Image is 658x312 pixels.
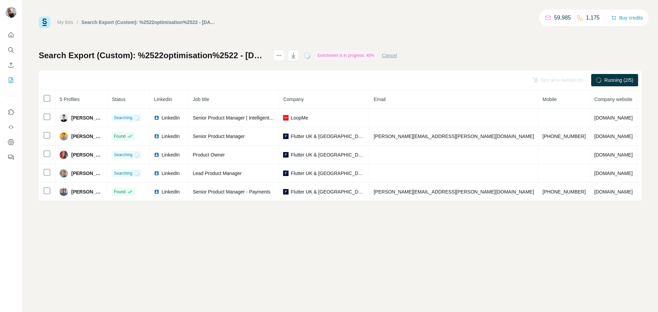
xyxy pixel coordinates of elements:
[374,97,386,102] span: Email
[5,44,16,56] button: Search
[5,136,16,148] button: Dashboard
[193,134,245,139] span: Senior Product Manager
[543,97,557,102] span: Mobile
[273,50,284,61] button: actions
[5,59,16,71] button: Enrich CSV
[60,169,68,177] img: Avatar
[283,134,289,139] img: company-logo
[5,74,16,86] button: My lists
[154,152,159,158] img: LinkedIn logo
[161,151,180,158] span: LinkedIn
[586,14,600,22] p: 1,175
[382,52,397,59] button: Cancel
[161,114,180,121] span: LinkedIn
[594,189,633,195] span: [DOMAIN_NAME]
[82,19,218,26] div: Search Export (Custom): %2522optimisation%2522 - [DATE] 12:51
[291,151,365,158] span: Flutter UK & [GEOGRAPHIC_DATA]
[60,151,68,159] img: Avatar
[193,115,296,121] span: Senior Product Manager | Intelligent Marketplace
[5,121,16,133] button: Use Surfe API
[154,115,159,121] img: LinkedIn logo
[71,151,103,158] span: [PERSON_NAME]
[594,97,632,102] span: Company website
[114,170,132,176] span: Searching
[283,152,289,158] img: company-logo
[611,13,643,23] button: Buy credits
[291,114,308,121] span: LoopMe
[5,7,16,18] img: Avatar
[283,115,289,121] img: company-logo
[71,188,103,195] span: [PERSON_NAME]
[77,19,78,26] li: /
[114,189,125,195] span: Found
[154,189,159,195] img: LinkedIn logo
[291,133,365,140] span: Flutter UK & [GEOGRAPHIC_DATA]
[193,189,270,195] span: Senior Product Manager - Payments
[114,152,132,158] span: Searching
[291,170,365,177] span: Flutter UK & [GEOGRAPHIC_DATA]
[114,133,125,139] span: Found
[5,29,16,41] button: Quick start
[594,134,633,139] span: [DOMAIN_NAME]
[193,97,209,102] span: Job title
[39,16,50,28] img: Surfe Logo
[154,134,159,139] img: LinkedIn logo
[543,134,586,139] span: [PHONE_NUMBER]
[5,151,16,163] button: Feedback
[543,189,586,195] span: [PHONE_NUMBER]
[374,134,534,139] span: [PERSON_NAME][EMAIL_ADDRESS][PERSON_NAME][DOMAIN_NAME]
[57,20,73,25] a: My lists
[5,106,16,118] button: Use Surfe on LinkedIn
[594,152,633,158] span: [DOMAIN_NAME]
[161,133,180,140] span: LinkedIn
[71,114,103,121] span: [PERSON_NAME]
[114,115,132,121] span: Searching
[60,114,68,122] img: Avatar
[374,189,534,195] span: [PERSON_NAME][EMAIL_ADDRESS][PERSON_NAME][DOMAIN_NAME]
[71,170,103,177] span: [PERSON_NAME]
[283,171,289,176] img: company-logo
[112,97,125,102] span: Status
[60,188,68,196] img: Avatar
[594,171,633,176] span: [DOMAIN_NAME]
[283,97,304,102] span: Company
[60,132,68,140] img: Avatar
[39,50,267,61] h1: Search Export (Custom): %2522optimisation%2522 - [DATE] 12:51
[161,170,180,177] span: LinkedIn
[594,115,633,121] span: [DOMAIN_NAME]
[60,97,80,102] span: 5 Profiles
[283,189,289,195] img: company-logo
[554,14,571,22] p: 59,985
[154,171,159,176] img: LinkedIn logo
[604,77,633,84] span: Running (2/5)
[315,51,376,60] div: Enrichment is in progress: 40%
[161,188,180,195] span: LinkedIn
[193,152,224,158] span: Product Owner
[71,133,103,140] span: [PERSON_NAME]
[291,188,365,195] span: Flutter UK & [GEOGRAPHIC_DATA]
[154,97,172,102] span: LinkedIn
[193,171,241,176] span: Lead Product Manager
